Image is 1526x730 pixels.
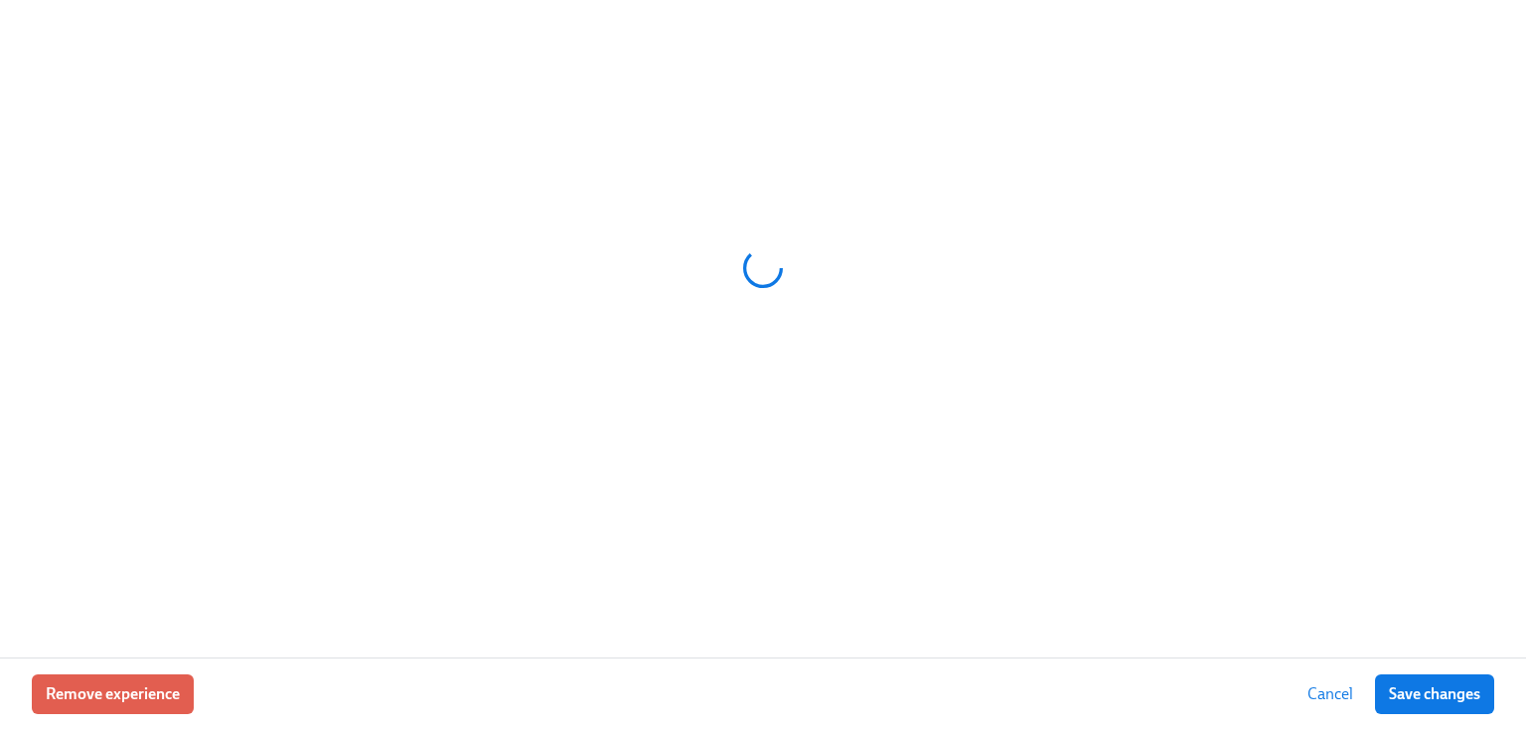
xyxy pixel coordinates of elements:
span: Remove experience [46,684,180,704]
button: Remove experience [32,674,194,714]
button: Save changes [1375,674,1494,714]
button: Cancel [1294,674,1367,714]
span: Cancel [1307,684,1353,704]
span: Save changes [1389,684,1480,704]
